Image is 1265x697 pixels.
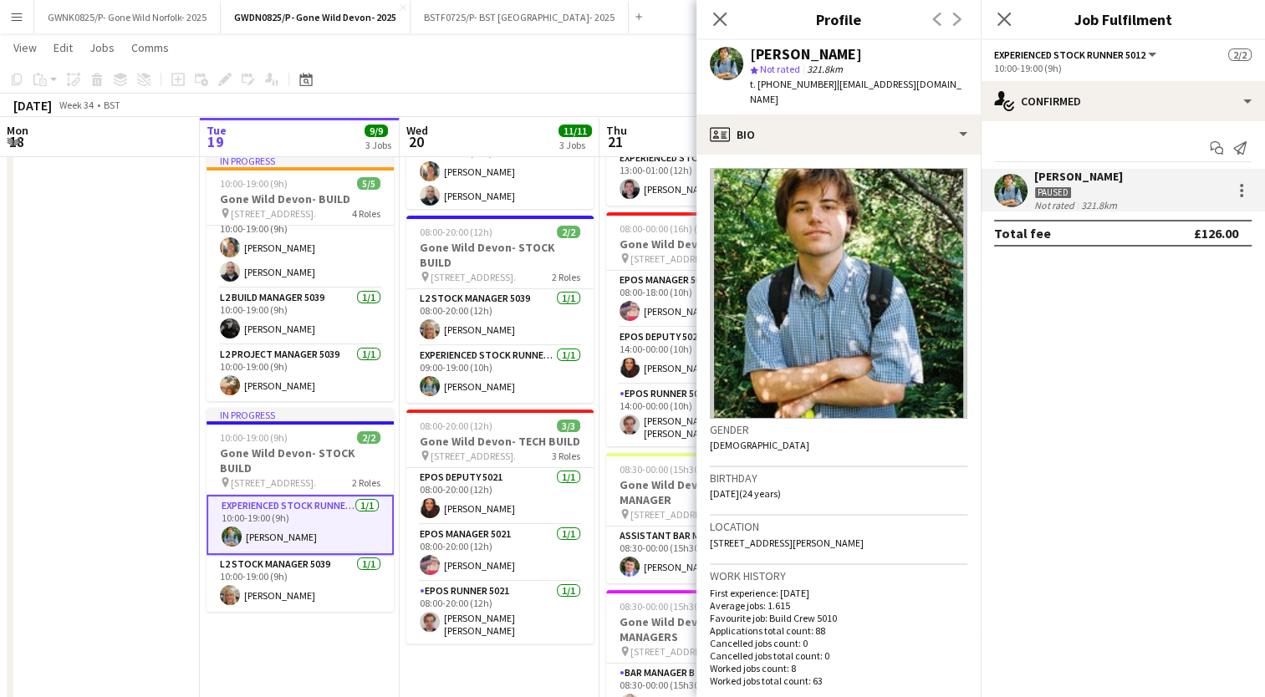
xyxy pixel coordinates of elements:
[89,40,115,55] span: Jobs
[131,40,169,55] span: Comms
[207,191,394,206] h3: Gone Wild Devon- BUILD
[710,674,967,687] p: Worked jobs total count: 63
[630,508,716,521] span: [STREET_ADDRESS].
[365,139,391,151] div: 3 Jobs
[406,434,594,449] h3: Gone Wild Devon- TECH BUILD
[207,445,394,476] h3: Gone Wild Devon- STOCK BUILD
[352,207,380,220] span: 4 Roles
[420,420,492,432] span: 08:00-20:00 (12h)
[552,271,580,283] span: 2 Roles
[981,81,1265,121] div: Confirmed
[557,420,580,432] span: 3/3
[994,48,1159,61] button: Experienced Stock Runner 5012
[606,453,793,583] app-job-card: 08:30-00:00 (15h30m) (Fri)1/1Gone Wild Devon- ASSISTANT MANAGER [STREET_ADDRESS].1 RoleAssistant ...
[630,645,716,658] span: [STREET_ADDRESS].
[710,649,967,662] p: Cancelled jobs total count: 0
[204,132,227,151] span: 19
[7,37,43,59] a: View
[207,345,394,402] app-card-role: L2 Project Manager 50391/110:00-19:00 (9h)[PERSON_NAME]
[604,132,627,151] span: 21
[207,154,394,401] app-job-card: In progress10:00-19:00 (9h)5/5Gone Wild Devon- BUILD [STREET_ADDRESS].4 RolesBuild Forks 50101/11...
[696,114,981,155] div: Bio
[207,288,394,345] app-card-role: L2 Build Manager 50391/110:00-19:00 (9h)[PERSON_NAME]
[696,8,981,30] h3: Profile
[365,125,388,137] span: 9/9
[406,123,428,138] span: Wed
[760,63,800,75] span: Not rated
[710,599,967,612] p: Average jobs: 1.615
[630,252,716,265] span: [STREET_ADDRESS].
[710,519,967,534] h3: Location
[34,1,221,33] button: GWNK0825/P- Gone Wild Norfolk- 2025
[406,525,594,582] app-card-role: EPOS Manager 50211/108:00-20:00 (12h)[PERSON_NAME]
[406,289,594,346] app-card-role: L2 Stock Manager 50391/108:00-20:00 (12h)[PERSON_NAME]
[1194,225,1238,242] div: £126.00
[606,237,793,252] h3: Gone Wild Devon- TECH BUILD
[104,99,120,111] div: BST
[606,527,793,583] app-card-role: Assistant Bar Manager 50061/108:30-00:00 (15h30m)[PERSON_NAME]
[55,99,97,111] span: Week 34
[1078,199,1120,211] div: 321.8km
[994,225,1051,242] div: Total fee
[431,271,516,283] span: [STREET_ADDRESS].
[231,476,316,489] span: [STREET_ADDRESS].
[620,600,731,613] span: 08:30-00:00 (15h30m) (Fri)
[406,240,594,270] h3: Gone Wild Devon- STOCK BUILD
[220,431,288,444] span: 10:00-19:00 (9h)
[54,40,73,55] span: Edit
[710,662,967,674] p: Worked jobs count: 8
[750,78,962,105] span: | [EMAIL_ADDRESS][DOMAIN_NAME]
[559,125,592,137] span: 11/11
[406,216,594,403] div: 08:00-20:00 (12h)2/2Gone Wild Devon- STOCK BUILD [STREET_ADDRESS].2 RolesL2 Stock Manager 50391/1...
[221,1,411,33] button: GWDN0825/P- Gone Wild Devon- 2025
[406,410,594,644] app-job-card: 08:00-20:00 (12h)3/3Gone Wild Devon- TECH BUILD [STREET_ADDRESS].3 RolesEPOS Deputy 50211/108:00-...
[125,37,176,59] a: Comms
[431,450,516,462] span: [STREET_ADDRESS].
[606,328,793,384] app-card-role: EPOS Deputy 50211/114:00-00:00 (10h)[PERSON_NAME]
[620,222,712,235] span: 08:00-00:00 (16h) (Fri)
[1034,186,1072,199] div: Paused
[406,346,594,403] app-card-role: Experienced Stock Runner 50121/109:00-19:00 (10h)[PERSON_NAME]
[557,226,580,238] span: 2/2
[750,47,862,62] div: [PERSON_NAME]
[13,97,52,114] div: [DATE]
[231,207,316,220] span: [STREET_ADDRESS].
[406,468,594,525] app-card-role: EPOS Deputy 50211/108:00-20:00 (12h)[PERSON_NAME]
[710,637,967,649] p: Cancelled jobs count: 0
[710,587,967,599] p: First experience: [DATE]
[420,226,492,238] span: 08:00-20:00 (12h)
[606,477,793,507] h3: Gone Wild Devon- ASSISTANT MANAGER
[552,450,580,462] span: 3 Roles
[207,408,394,612] div: In progress10:00-19:00 (9h)2/2Gone Wild Devon- STOCK BUILD [STREET_ADDRESS].2 RolesExperienced St...
[710,168,967,419] img: Crew avatar or photo
[710,439,809,451] span: [DEMOGRAPHIC_DATA]
[406,582,594,644] app-card-role: EPOS Runner 50211/108:00-20:00 (12h)[PERSON_NAME] [PERSON_NAME]
[559,139,591,151] div: 3 Jobs
[710,624,967,637] p: Applications total count: 88
[994,48,1145,61] span: Experienced Stock Runner 5012
[803,63,846,75] span: 321.8km
[750,78,837,90] span: t. [PHONE_NUMBER]
[994,62,1252,74] div: 10:00-19:00 (9h)
[606,212,793,446] app-job-card: 08:00-00:00 (16h) (Fri)3/3Gone Wild Devon- TECH BUILD [STREET_ADDRESS].3 RolesEPOS Manager 50211/...
[220,177,288,190] span: 10:00-19:00 (9h)
[606,614,793,644] h3: Gone Wild Devon- BAR MANAGERS
[357,431,380,444] span: 2/2
[981,8,1265,30] h3: Job Fulfilment
[1228,48,1252,61] span: 2/2
[357,177,380,190] span: 5/5
[207,154,394,167] div: In progress
[4,132,28,151] span: 18
[83,37,121,59] a: Jobs
[207,555,394,612] app-card-role: L2 Stock Manager 50391/110:00-19:00 (9h)[PERSON_NAME]
[1034,199,1078,211] div: Not rated
[710,537,864,549] span: [STREET_ADDRESS][PERSON_NAME]
[207,123,227,138] span: Tue
[710,471,967,486] h3: Birthday
[207,207,394,288] app-card-role: Experienced Build Crew 50102/210:00-19:00 (9h)[PERSON_NAME][PERSON_NAME]
[411,1,629,33] button: BSTF0725/P- BST [GEOGRAPHIC_DATA]- 2025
